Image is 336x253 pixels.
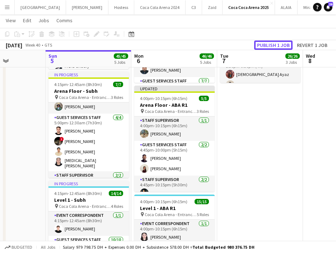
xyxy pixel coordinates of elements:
[60,137,64,141] span: !
[220,57,300,92] app-card-role: Guest Services Staff2/25:30pm-9:30pm (4h)[DEMOGRAPHIC_DATA] AyazIqra Ayaz
[199,96,209,101] span: 5/5
[6,17,16,24] span: View
[53,16,75,25] a: Comms
[200,59,214,65] div: 5 Jobs
[223,0,275,14] button: Coca Coca Arena 2025
[48,181,129,186] div: In progress
[134,53,144,59] span: Mon
[45,42,52,48] div: GTS
[48,171,129,206] app-card-role: Staff Supervisor2/2
[195,199,209,204] span: 15/15
[145,109,197,114] span: Coca Cola Arena - Entrance F
[220,53,228,59] span: Tue
[3,16,19,25] a: View
[114,53,128,59] span: 45/45
[111,204,123,209] span: 4 Roles
[134,86,215,91] div: Updated
[134,205,215,211] h3: Level 1 - ABA R1
[134,220,215,244] app-card-role: Event Correspondent1/14:00pm-10:15pm (6h15m)[PERSON_NAME]
[48,53,57,59] span: Sun
[324,3,332,11] a: 26
[134,77,215,164] app-card-role: Guest Services Staff7/7
[219,57,228,65] span: 7
[4,243,33,251] button: Budgeted
[197,212,209,217] span: 5 Roles
[24,42,42,48] span: Week 40
[186,0,202,14] button: C3
[56,17,73,24] span: Comms
[63,244,255,250] div: Salary 979 798.75 DH + Expenses 0.00 DH + Subsistence 578.00 DH =
[140,96,187,101] span: 4:00pm-10:15pm (6h15m)
[140,199,187,204] span: 4:00pm-10:15pm (6h15m)
[134,141,215,176] app-card-role: Guest Services Staff2/24:45pm-10:00pm (5h15m)[PERSON_NAME][PERSON_NAME]
[134,116,215,141] app-card-role: Staff Supervisor1/14:00pm-10:15pm (6h15m)[PERSON_NAME]
[23,17,31,24] span: Edit
[47,57,57,65] span: 5
[134,102,215,108] h3: Arena Floor - ABA R1
[134,176,215,210] app-card-role: Staff Supervisor2/24:45pm-10:15pm (5h30m)[GEOGRAPHIC_DATA]
[113,82,123,87] span: 7/7
[39,244,57,250] span: All jobs
[108,0,134,14] button: Hostess
[38,17,49,24] span: Jobs
[6,42,22,49] div: [DATE]
[286,59,299,65] div: 3 Jobs
[285,53,300,59] span: 26/26
[197,109,209,114] span: 3 Roles
[48,72,129,77] div: In progress
[200,53,214,59] span: 46/46
[54,82,113,87] span: 4:15pm-12:45am (8h30m) (Mon)
[192,244,255,250] span: Total Budgeted 980 376.75 DH
[66,0,108,14] button: [PERSON_NAME]
[48,197,129,203] h3: Level 1 - Subh
[328,2,333,6] span: 26
[109,191,123,196] span: 14/14
[15,0,66,14] button: [GEOGRAPHIC_DATA]
[254,40,293,50] button: Publish 1 job
[54,191,109,196] span: 4:15pm-12:45am (8h30m) (Mon)
[134,86,215,192] app-job-card: Updated4:00pm-10:15pm (6h15m)5/5Arena Floor - ABA R1 Coca Cola Arena - Entrance F3 RolesStaff Sup...
[48,114,129,171] app-card-role: Guest Services Staff4/45:00pm-12:30am (7h30m)[PERSON_NAME]![PERSON_NAME][PERSON_NAME][MEDICAL_DAT...
[59,204,111,209] span: Coca Cola Arena - Entrance F
[36,16,52,25] a: Jobs
[20,16,34,25] a: Edit
[48,88,129,94] h3: Arena Floor - Subh
[306,53,315,59] span: Wed
[294,40,330,50] button: Revert 1 job
[145,212,197,217] span: Coca Cola Arena - Entrance F
[275,0,298,14] button: ALAIA
[305,57,315,65] span: 8
[11,245,32,250] span: Budgeted
[298,0,319,14] button: Miral
[48,211,129,236] app-card-role: Event Correspondent1/14:15pm-12:45am (8h30m)[PERSON_NAME]
[202,0,223,14] button: Zaid
[114,59,128,65] div: 5 Jobs
[134,0,186,14] button: Coca Cola Arena 2024
[59,95,111,100] span: Coca Cola Arena - Entrance F
[133,57,144,65] span: 6
[48,72,129,178] app-job-card: In progress4:15pm-12:45am (8h30m) (Mon)7/7Arena Floor - Subh Coca Cola Arena - Entrance F3 RolesS...
[111,95,123,100] span: 3 Roles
